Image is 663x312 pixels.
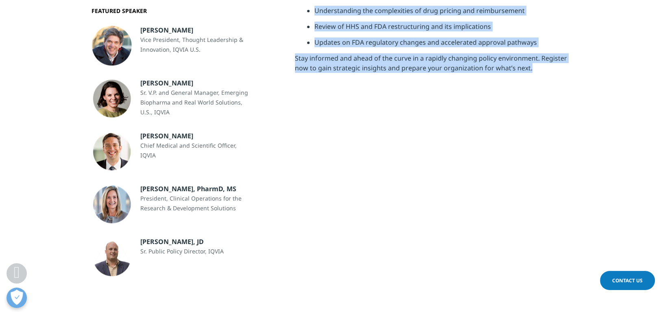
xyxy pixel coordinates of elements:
button: Open Preferences [7,288,27,308]
p: Vice President, Thought Leadership & Innovation, IQVIA U.S. [140,35,249,55]
div: [PERSON_NAME], PharmD, MS [140,184,249,194]
img: cynthia-verst.png [92,184,132,225]
span: Contact Us [612,277,643,284]
p: President, Clinical Operations for the Research & Development Solutions [140,194,249,213]
img: nicola-hall.png [92,78,132,119]
div: [PERSON_NAME] [140,131,249,141]
a: Contact Us [600,271,655,290]
p: Stay informed and ahead of the curve in a rapidly changing policy environment. Register now to ga... [295,53,571,79]
p: Chief Medical and Scientific Officer, IQVIA [140,141,249,160]
img: jeff-spaeder.png [92,131,132,172]
p: Sr. Public Policy Director, IQVIA [140,247,224,256]
div: [PERSON_NAME] [140,25,249,35]
div: [PERSON_NAME] [140,78,249,88]
img: andrew-barnhill.png [92,237,132,277]
div: [PERSON_NAME], JD [140,237,224,247]
img: luke-greenwalt_300x300.png [92,25,132,66]
p: Sr. V.P. and General Manager, Emerging Biopharma and Real World Solutions, U.S., IQVIA [140,88,249,117]
li: Review of HHS and FDA restructuring and its implications [314,22,571,37]
li: Updates on FDA regulatory changes and accelerated approval pathways [314,37,571,53]
h6: Featured Speaker [92,7,249,15]
li: Understanding the complexities of drug pricing and reimbursement [314,6,571,22]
